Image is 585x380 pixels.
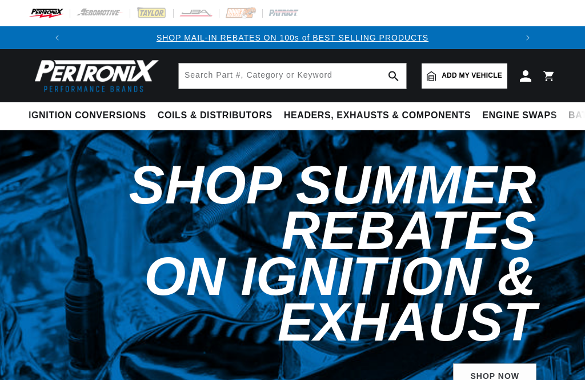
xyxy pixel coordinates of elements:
[179,63,406,89] input: Search Part #, Category or Keyword
[152,102,278,129] summary: Coils & Distributors
[69,31,517,44] div: 1 of 2
[157,33,428,42] a: SHOP MAIL-IN REBATES ON 100s of BEST SELLING PRODUCTS
[46,26,69,49] button: Translation missing: en.sections.announcements.previous_announcement
[442,70,502,81] span: Add my vehicle
[29,56,160,95] img: Pertronix
[48,162,536,345] h2: Shop Summer Rebates on Ignition & Exhaust
[476,102,563,129] summary: Engine Swaps
[284,110,471,122] span: Headers, Exhausts & Components
[158,110,273,122] span: Coils & Distributors
[516,26,539,49] button: Translation missing: en.sections.announcements.next_announcement
[381,63,406,89] button: search button
[29,102,152,129] summary: Ignition Conversions
[29,110,146,122] span: Ignition Conversions
[69,31,517,44] div: Announcement
[422,63,507,89] a: Add my vehicle
[278,102,476,129] summary: Headers, Exhausts & Components
[482,110,557,122] span: Engine Swaps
